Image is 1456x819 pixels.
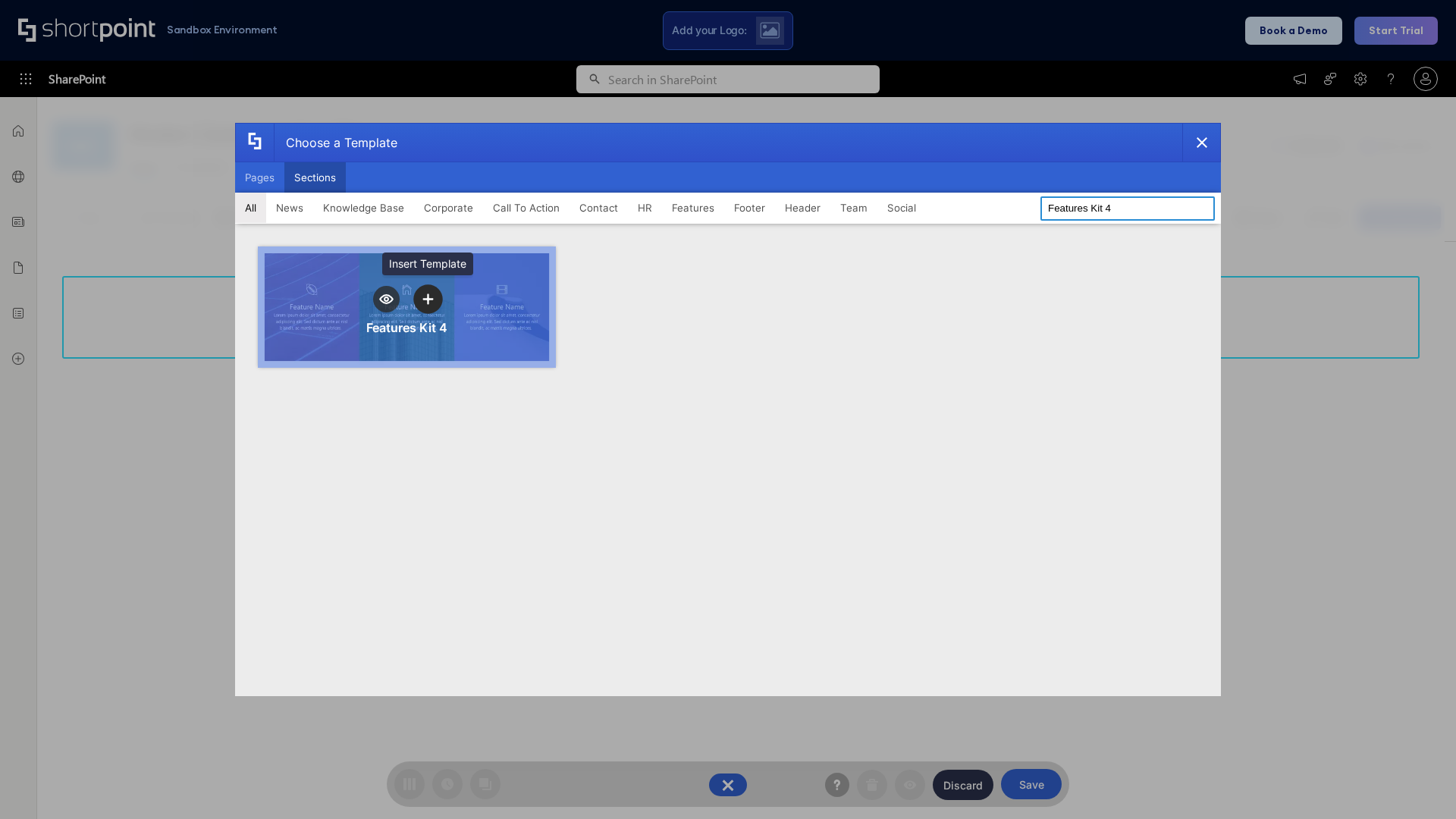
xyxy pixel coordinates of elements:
button: Call To Action [483,193,570,223]
button: Sections [284,162,346,193]
button: Team [830,193,877,223]
button: News [266,193,313,223]
div: Features Kit 4 [366,320,447,335]
button: All [235,193,266,223]
button: HR [628,193,662,223]
button: Features [662,193,724,223]
div: Choose a Template [274,124,397,162]
button: Pages [235,162,284,193]
button: Knowledge Base [313,193,414,223]
button: Corporate [414,193,483,223]
div: template selector [235,123,1221,696]
button: Header [775,193,830,223]
iframe: Chat Widget [1380,746,1456,819]
button: Footer [724,193,775,223]
button: Contact [570,193,628,223]
button: Social [877,193,926,223]
input: Search [1040,196,1215,221]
